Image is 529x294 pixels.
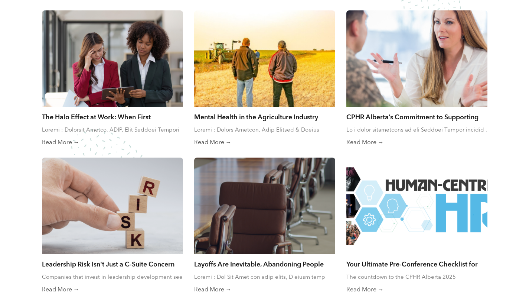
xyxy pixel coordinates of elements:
[346,260,487,268] a: Your Ultimate Pre-Conference Checklist for the CPHR Alberta 2025 Conference!
[346,286,487,294] a: Read More →
[346,139,487,146] a: Read More →
[194,126,335,134] div: Loremi : Dolors Ametcon, Adip Elitsed & Doeius Temporin Utlabo etdolo ma aliquaenimad minimvenia ...
[194,274,335,281] div: Loremi : Dol Sit Amet con adip elits, D eiusm temp incid utlaboreetdol mag ali enimadmi veni quis...
[194,286,335,294] a: Read More →
[194,260,335,268] a: Layoffs Are Inevitable, Abandoning People Isn’t
[346,274,487,281] div: The countdown to the CPHR Alberta 2025 Conference has officially begun!
[42,139,183,146] a: Read More →
[346,113,487,121] a: CPHR Alberta’s Commitment to Supporting Reservists
[42,126,183,134] div: Loremi : Dolorsit Ametco, ADIP, Elit Seddoei Tempori Ut lab etdo-magna aliqu en AD, mi venia quis...
[42,286,183,294] a: Read More →
[42,260,183,268] a: Leadership Risk Isn't Just a C-Suite Concern
[42,274,183,281] div: Companies that invest in leadership development see real returns. According to Brandon Hall Group...
[194,139,335,146] a: Read More →
[42,113,183,121] a: The Halo Effect at Work: When First Impressions Cloud Fair Judgment
[194,113,335,121] a: Mental Health in the Agriculture Industry
[346,126,487,134] div: Lo i dolor sitametcons ad eli Seddoei Tempor incidid , UTLA Etdolor magnaaliq en adminimv qui nos...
